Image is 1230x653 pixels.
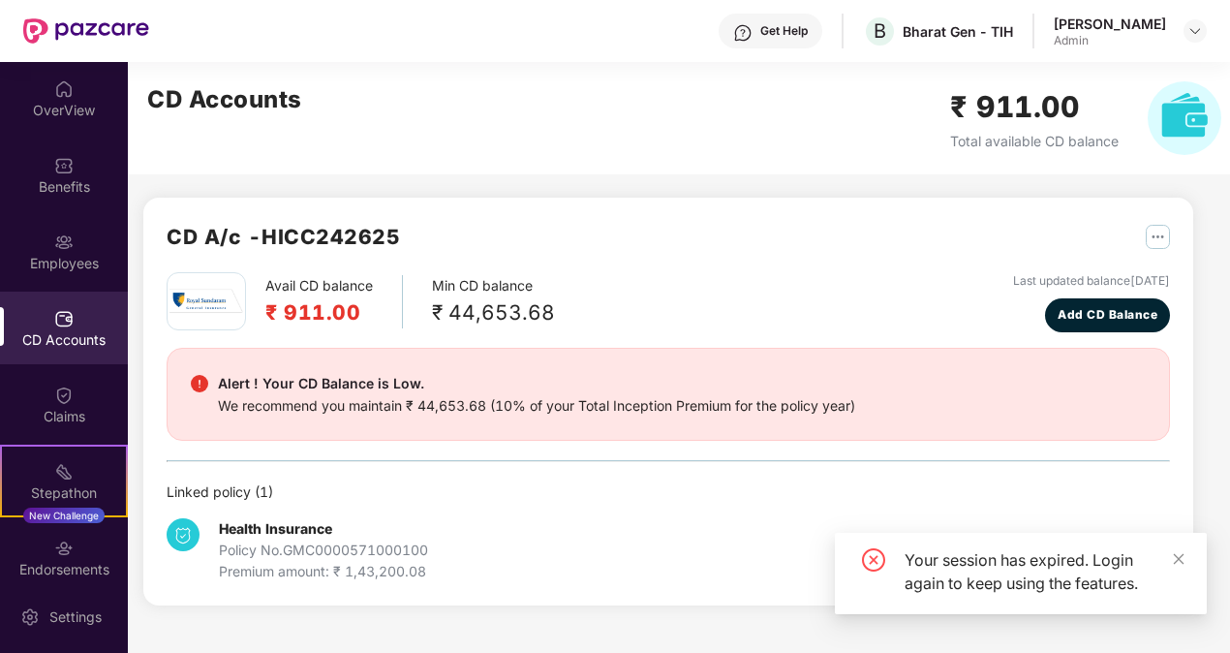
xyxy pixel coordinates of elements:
[1058,306,1157,325] span: Add CD Balance
[54,309,74,328] img: svg+xml;base64,PHN2ZyBpZD0iQ0RfQWNjb3VudHMiIGRhdGEtbmFtZT0iQ0QgQWNjb3VudHMiIHhtbG5zPSJodHRwOi8vd3...
[760,23,808,39] div: Get Help
[1187,23,1203,39] img: svg+xml;base64,PHN2ZyBpZD0iRHJvcGRvd24tMzJ4MzIiIHhtbG5zPSJodHRwOi8vd3d3LnczLm9yZy8yMDAwL3N2ZyIgd2...
[169,289,243,314] img: rsi.png
[54,156,74,175] img: svg+xml;base64,PHN2ZyBpZD0iQmVuZWZpdHMiIHhtbG5zPSJodHRwOi8vd3d3LnczLm9yZy8yMDAwL3N2ZyIgd2lkdGg9Ij...
[218,372,855,395] div: Alert ! Your CD Balance is Low.
[903,22,1013,41] div: Bharat Gen - TIH
[219,520,332,537] b: Health Insurance
[218,395,855,417] div: We recommend you maintain ₹ 44,653.68 (10% of your Total Inception Premium for the policy year)
[191,375,208,392] img: svg+xml;base64,PHN2ZyBpZD0iRGFuZ2VyX2FsZXJ0IiBkYXRhLW5hbWU9IkRhbmdlciBhbGVydCIgeG1sbnM9Imh0dHA6Ly...
[1054,15,1166,33] div: [PERSON_NAME]
[432,275,555,328] div: Min CD balance
[167,221,400,253] h2: CD A/c - HICC242625
[219,540,428,561] div: Policy No. GMC0000571000100
[23,18,149,44] img: New Pazcare Logo
[23,508,105,523] div: New Challenge
[54,539,74,558] img: svg+xml;base64,PHN2ZyBpZD0iRW5kb3JzZW1lbnRzIiB4bWxucz0iaHR0cDovL3d3dy53My5vcmcvMjAwMC9zdmciIHdpZH...
[1146,225,1170,249] img: svg+xml;base64,PHN2ZyB4bWxucz0iaHR0cDovL3d3dy53My5vcmcvMjAwMC9zdmciIHdpZHRoPSIyNSIgaGVpZ2h0PSIyNS...
[265,296,373,328] h2: ₹ 911.00
[265,275,403,328] div: Avail CD balance
[862,548,885,572] span: close-circle
[1054,33,1166,48] div: Admin
[733,23,753,43] img: svg+xml;base64,PHN2ZyBpZD0iSGVscC0zMngzMiIgeG1sbnM9Imh0dHA6Ly93d3cudzMub3JnLzIwMDAvc3ZnIiB3aWR0aD...
[874,19,886,43] span: B
[20,607,40,627] img: svg+xml;base64,PHN2ZyBpZD0iU2V0dGluZy0yMHgyMCIgeG1sbnM9Imh0dHA6Ly93d3cudzMub3JnLzIwMDAvc3ZnIiB3aW...
[54,386,74,405] img: svg+xml;base64,PHN2ZyBpZD0iQ2xhaW0iIHhtbG5zPSJodHRwOi8vd3d3LnczLm9yZy8yMDAwL3N2ZyIgd2lkdGg9IjIwIi...
[1013,272,1170,291] div: Last updated balance [DATE]
[54,233,74,252] img: svg+xml;base64,PHN2ZyBpZD0iRW1wbG95ZWVzIiB4bWxucz0iaHR0cDovL3d3dy53My5vcmcvMjAwMC9zdmciIHdpZHRoPS...
[167,518,200,551] img: svg+xml;base64,PHN2ZyB4bWxucz0iaHR0cDovL3d3dy53My5vcmcvMjAwMC9zdmciIHdpZHRoPSIzNCIgaGVpZ2h0PSIzNC...
[2,483,126,503] div: Stepathon
[1148,81,1221,155] img: svg+xml;base64,PHN2ZyB4bWxucz0iaHR0cDovL3d3dy53My5vcmcvMjAwMC9zdmciIHhtbG5zOnhsaW5rPSJodHRwOi8vd3...
[432,296,555,328] div: ₹ 44,653.68
[219,561,428,582] div: Premium amount: ₹ 1,43,200.08
[147,81,302,118] h2: CD Accounts
[905,548,1184,595] div: Your session has expired. Login again to keep using the features.
[54,462,74,482] img: svg+xml;base64,PHN2ZyB4bWxucz0iaHR0cDovL3d3dy53My5vcmcvMjAwMC9zdmciIHdpZHRoPSIyMSIgaGVpZ2h0PSIyMC...
[950,133,1119,149] span: Total available CD balance
[167,482,1170,503] div: Linked policy ( 1 )
[44,607,108,627] div: Settings
[1172,552,1185,566] span: close
[1045,298,1171,332] button: Add CD Balance
[54,79,74,99] img: svg+xml;base64,PHN2ZyBpZD0iSG9tZSIgeG1sbnM9Imh0dHA6Ly93d3cudzMub3JnLzIwMDAvc3ZnIiB3aWR0aD0iMjAiIG...
[950,84,1119,130] h2: ₹ 911.00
